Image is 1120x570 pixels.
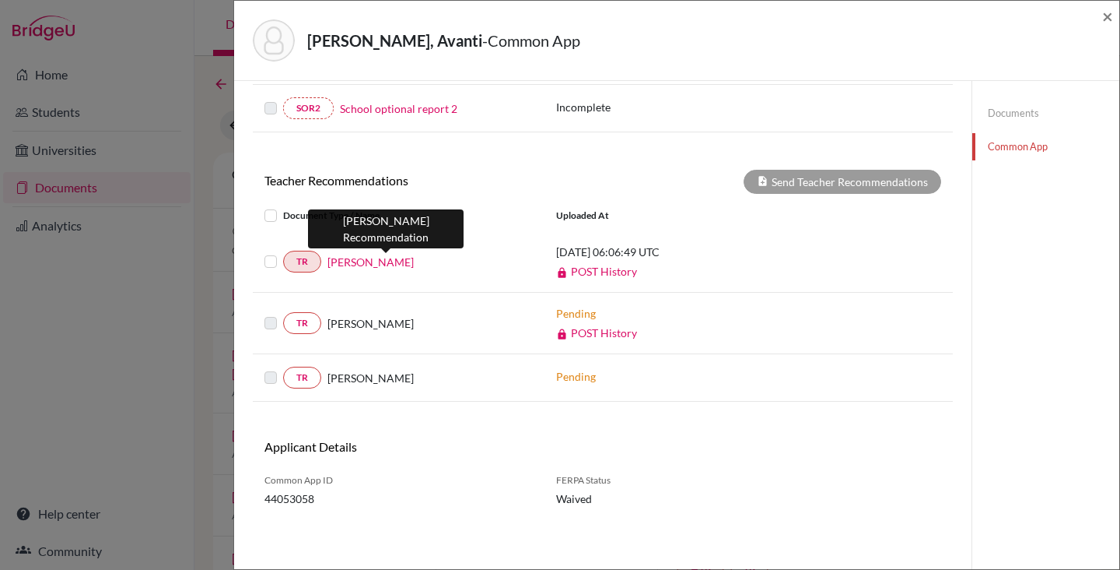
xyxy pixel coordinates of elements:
h6: Teacher Recommendations [253,173,603,188]
span: [PERSON_NAME] [327,370,414,386]
p: Pending [556,368,766,385]
h6: Applicant Details [264,439,591,454]
span: × [1102,5,1113,27]
a: POST History [556,326,637,340]
div: Document Type / Name [253,206,544,225]
button: Close [1102,7,1113,26]
span: FERPA Status [556,473,708,487]
a: TR [283,312,321,334]
a: TR [283,251,321,273]
a: TR [283,367,321,389]
span: - Common App [482,31,580,50]
span: [PERSON_NAME] [327,315,414,332]
span: 44053058 [264,491,533,507]
div: [PERSON_NAME] Recommendation [308,209,464,248]
p: Pending [556,305,766,322]
a: Documents [972,100,1119,127]
span: Waived [556,491,708,507]
a: POST History [556,265,637,278]
div: Send Teacher Recommendations [744,170,941,194]
p: [DATE] 06:06:49 UTC [556,244,766,260]
a: Common App [972,133,1119,160]
div: Uploaded at [544,206,778,225]
a: [PERSON_NAME] [327,254,414,270]
a: School optional report 2 [340,100,457,117]
span: Common App ID [264,473,533,487]
strong: [PERSON_NAME], Avanti [307,31,482,50]
a: SOR2 [283,97,334,119]
p: Incomplete [556,99,716,115]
